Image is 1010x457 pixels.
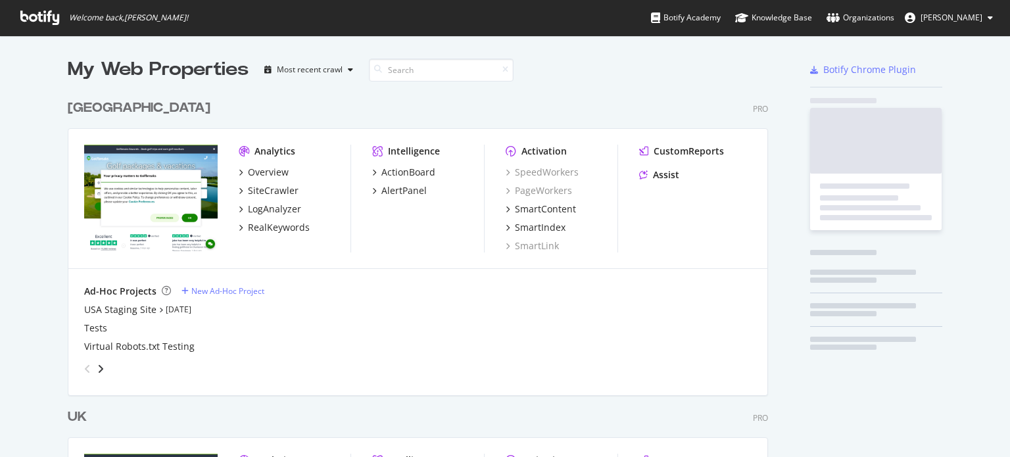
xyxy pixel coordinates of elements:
[239,221,310,234] a: RealKeywords
[381,166,435,179] div: ActionBoard
[181,285,264,297] a: New Ad-Hoc Project
[79,358,96,379] div: angle-left
[69,12,188,23] span: Welcome back, [PERSON_NAME] !
[651,11,721,24] div: Botify Academy
[369,59,514,82] input: Search
[654,145,724,158] div: CustomReports
[515,203,576,216] div: SmartContent
[248,184,299,197] div: SiteCrawler
[506,184,572,197] a: PageWorkers
[381,184,427,197] div: AlertPanel
[735,11,812,24] div: Knowledge Base
[639,145,724,158] a: CustomReports
[506,239,559,253] a: SmartLink
[254,145,295,158] div: Analytics
[248,221,310,234] div: RealKeywords
[810,63,916,76] a: Botify Chrome Plugin
[894,7,1003,28] button: [PERSON_NAME]
[388,145,440,158] div: Intelligence
[96,362,105,375] div: angle-right
[248,166,289,179] div: Overview
[191,285,264,297] div: New Ad-Hoc Project
[84,285,156,298] div: Ad-Hoc Projects
[753,412,768,423] div: Pro
[166,304,191,315] a: [DATE]
[372,184,427,197] a: AlertPanel
[372,166,435,179] a: ActionBoard
[506,203,576,216] a: SmartContent
[653,168,679,181] div: Assist
[68,408,92,427] a: UK
[823,63,916,76] div: Botify Chrome Plugin
[248,203,301,216] div: LogAnalyzer
[753,103,768,114] div: Pro
[84,303,156,316] a: USA Staging Site
[239,203,301,216] a: LogAnalyzer
[68,57,249,83] div: My Web Properties
[68,408,87,427] div: UK
[259,59,358,80] button: Most recent crawl
[84,145,218,251] img: www.golfbreaks.com/en-us/
[521,145,567,158] div: Activation
[68,99,210,118] div: [GEOGRAPHIC_DATA]
[239,184,299,197] a: SiteCrawler
[639,168,679,181] a: Assist
[506,221,565,234] a: SmartIndex
[506,166,579,179] a: SpeedWorkers
[277,66,343,74] div: Most recent crawl
[68,99,216,118] a: [GEOGRAPHIC_DATA]
[84,340,195,353] a: Virtual Robots.txt Testing
[921,12,982,23] span: Tom Duncombe
[239,166,289,179] a: Overview
[84,322,107,335] a: Tests
[515,221,565,234] div: SmartIndex
[827,11,894,24] div: Organizations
